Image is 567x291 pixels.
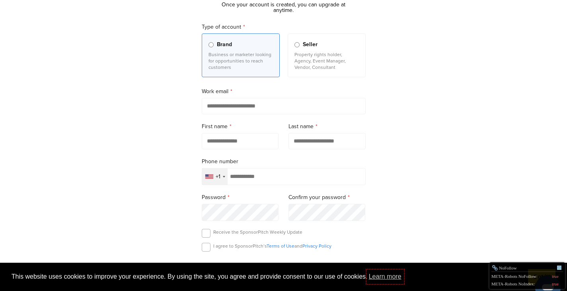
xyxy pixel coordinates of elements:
label: Password [202,193,279,202]
span: This website uses cookies to improve your experience. By using the site, you agree and provide co... [12,271,522,283]
label: First name [202,122,279,131]
div: +1 [216,174,220,180]
div: Selected country [202,168,228,185]
label: Phone number [202,157,366,166]
input: Brand Business or marketer looking for opportunities to reach customers [208,42,214,47]
a: Terms of Use [267,243,294,249]
p: Property rights holder, Agency, Event Manager, Vendor, Consultant [294,51,359,70]
div: Minimize [556,265,563,271]
iframe: reCAPTCHA [238,261,329,284]
a: learn more about cookies [368,271,403,283]
label: Last name [288,122,366,131]
div: NoFollow [492,265,556,271]
a: Privacy Policy [302,243,331,249]
span: Brand [217,40,232,49]
span: Once your account is created, you can upgrade at anytime. [222,1,345,14]
div: true [552,273,559,279]
p: Receive the SponsorPitch Weekly Update [213,229,302,235]
div: true [552,281,559,287]
input: Seller Property rights holder, Agency, Event Manager, Vendor, Consultant [294,42,300,47]
p: I agree to SponsorPitch’s and [213,243,331,249]
div: META-Robots NoFollow: [491,272,563,279]
p: Business or marketer looking for opportunities to reach customers [208,51,273,70]
div: META-Robots NoIndex: [491,279,563,287]
label: Confirm your password [288,193,366,202]
span: Seller [303,40,318,49]
label: Type of account [202,23,366,31]
label: Work email [202,87,366,96]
